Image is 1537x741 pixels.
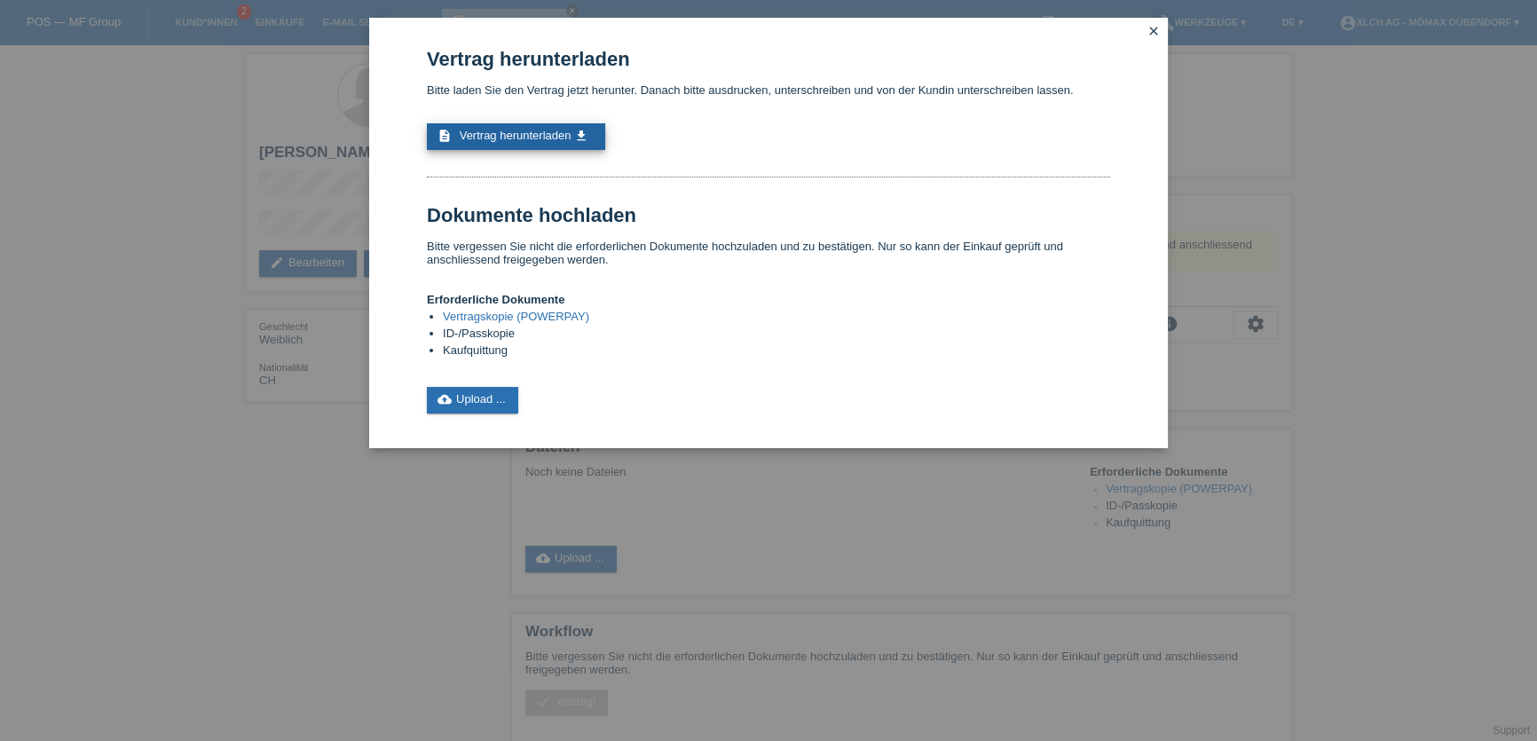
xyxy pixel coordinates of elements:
li: Kaufquittung [443,343,1110,360]
h1: Dokumente hochladen [427,204,1110,226]
a: Vertragskopie (POWERPAY) [443,310,589,323]
i: description [437,129,452,143]
span: Vertrag herunterladen [460,129,571,142]
li: ID-/Passkopie [443,327,1110,343]
a: close [1142,22,1165,43]
a: description Vertrag herunterladen get_app [427,123,605,150]
i: close [1147,24,1161,38]
h1: Vertrag herunterladen [427,48,1110,70]
p: Bitte vergessen Sie nicht die erforderlichen Dokumente hochzuladen und zu bestätigen. Nur so kann... [427,240,1110,266]
i: get_app [574,129,588,143]
a: cloud_uploadUpload ... [427,387,518,414]
p: Bitte laden Sie den Vertrag jetzt herunter. Danach bitte ausdrucken, unterschreiben und von der K... [427,83,1110,97]
h4: Erforderliche Dokumente [427,293,1110,306]
i: cloud_upload [437,392,452,406]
